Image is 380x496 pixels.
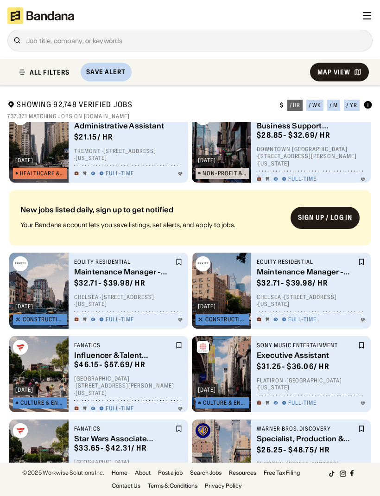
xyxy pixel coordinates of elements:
[13,110,28,125] img: Acacia Network logo
[30,69,70,75] div: ALL FILTERS
[106,405,134,412] div: Full-time
[290,102,301,108] div: / hr
[74,342,173,349] div: Fanatics
[23,317,64,322] div: Construction
[198,304,216,309] div: [DATE]
[257,267,356,276] div: Maintenance Manager - [GEOGRAPHIC_DATA][PERSON_NAME]
[257,434,356,443] div: Specialist, Production & Content Supply Chain Procurement
[74,278,146,288] div: $ 32.71 - $39.98 / hr
[15,158,33,163] div: [DATE]
[135,470,151,476] a: About
[205,317,247,322] div: Construction
[196,256,210,271] img: Equity Residential logo
[190,470,222,476] a: Search Jobs
[20,221,283,229] div: Your Bandana account lets you save listings, set alerts, and apply to jobs.
[288,316,317,323] div: Full-time
[20,206,283,221] div: New jobs listed daily, sign up to get notified
[74,434,173,443] div: Star Wars Associate Producer
[74,375,183,396] div: [GEOGRAPHIC_DATA] · [STREET_ADDRESS][PERSON_NAME] · [US_STATE]
[203,400,247,406] div: Culture & Entertainment
[196,423,210,438] img: Warner Bros. Discovery logo
[309,102,321,108] div: / wk
[74,350,173,359] div: Influencer & Talent Manager
[196,110,210,125] img: Brooklyn Chamber of Commerce logo
[74,258,173,266] div: Equity Residential
[257,460,365,475] div: Flatiron · [STREET_ADDRESS] · [US_STATE]
[112,470,127,476] a: Home
[257,130,330,140] div: $ 28.85 - $32.69 / hr
[15,304,33,309] div: [DATE]
[257,278,328,288] div: $ 32.71 - $39.98 / hr
[196,340,210,355] img: Sony Music Entertainment logo
[264,470,300,476] a: Free Tax Filing
[13,340,28,355] img: Fanatics logo
[20,400,64,406] div: Culture & Entertainment
[257,342,356,349] div: Sony Music Entertainment
[7,122,373,486] div: grid
[13,256,28,271] img: Equity Residential logo
[298,213,352,222] div: Sign up / Log in
[346,102,357,108] div: / yr
[74,121,173,130] div: Administrative Assistant
[229,470,256,476] a: Resources
[7,113,373,120] div: 737,371 matching jobs on [DOMAIN_NAME]
[257,445,330,455] div: $ 26.25 - $48.75 / hr
[329,102,338,108] div: / m
[148,483,197,489] a: Terms & Conditions
[257,293,365,308] div: Chelsea · [STREET_ADDRESS] · [US_STATE]
[20,171,64,176] div: Healthcare & Mental Health
[74,458,183,480] div: [GEOGRAPHIC_DATA] · [STREET_ADDRESS][PERSON_NAME] · [US_STATE]
[74,425,173,432] div: Fanatics
[7,7,74,24] img: Bandana logotype
[74,147,183,162] div: Tremont · [STREET_ADDRESS] · [US_STATE]
[317,69,350,75] div: Map View
[74,132,113,142] div: $ 21.15 / hr
[257,425,356,432] div: Warner Bros. Discovery
[257,121,356,130] div: Business Support Specialist
[288,399,317,407] div: Full-time
[7,100,272,111] div: Showing 92,748 Verified Jobs
[257,350,356,359] div: Executive Assistant
[74,360,146,369] div: $ 46.15 - $57.69 / hr
[74,443,147,453] div: $ 33.65 - $42.31 / hr
[205,483,242,489] a: Privacy Policy
[288,175,317,183] div: Full-time
[74,293,183,308] div: Chelsea · [STREET_ADDRESS] · [US_STATE]
[257,145,365,167] div: Downtown [GEOGRAPHIC_DATA] · [STREET_ADDRESS][PERSON_NAME] · [US_STATE]
[203,171,247,176] div: Non-Profit & Public Service
[22,470,104,476] div: © 2025 Workwise Solutions Inc.
[74,267,173,276] div: Maintenance Manager - [PERSON_NAME]
[257,362,329,371] div: $ 31.25 - $36.06 / hr
[257,258,356,266] div: Equity Residential
[257,377,365,391] div: Flatiron · [GEOGRAPHIC_DATA] · [US_STATE]
[26,37,367,44] div: Job title, company, or keywords
[198,158,216,163] div: [DATE]
[280,102,284,109] div: $
[106,170,134,177] div: Full-time
[198,387,216,393] div: [DATE]
[15,387,33,393] div: [DATE]
[106,316,134,323] div: Full-time
[13,423,28,438] img: Fanatics logo
[86,68,126,76] div: Save Alert
[112,483,140,489] a: Contact Us
[158,470,183,476] a: Post a job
